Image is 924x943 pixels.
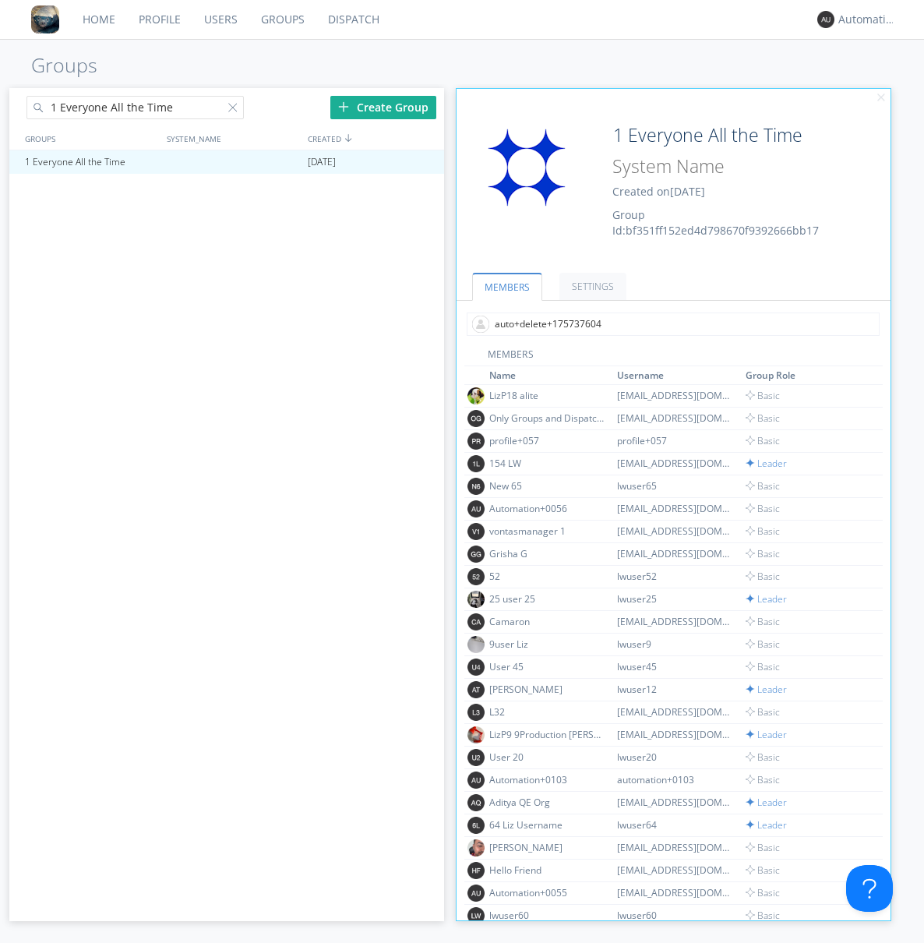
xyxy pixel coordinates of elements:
span: Basic [746,524,780,538]
div: GROUPS [21,127,159,150]
span: Basic [746,547,780,560]
img: 373638.png [467,659,485,676]
img: 3bbc311a52b54698903a55b0341731c5 [467,726,485,743]
div: [PERSON_NAME] [489,841,606,854]
div: Aditya QE Org [489,796,606,809]
span: Basic [746,705,780,719]
div: profile+057 [617,434,734,447]
span: Leader [746,683,787,696]
h1: Groups [31,55,924,76]
div: L32 [489,705,606,719]
input: System Name [607,153,814,180]
img: 31c91c2a7426418da1df40c869a31053 [468,121,585,214]
img: 373638.png [467,568,485,585]
div: Grisha G [489,547,606,560]
div: lwuser60 [617,909,734,922]
img: 373638.png [467,749,485,766]
img: 373638.png [467,772,485,789]
div: 52 [489,570,606,583]
div: vontasmanager 1 [489,524,606,538]
a: MEMBERS [472,273,542,301]
img: cancel.svg [876,93,887,104]
div: [EMAIL_ADDRESS][DOMAIN_NAME] [617,389,734,402]
span: Leader [746,592,787,606]
img: plus.svg [338,101,349,112]
input: Group Name [607,121,814,150]
div: lwuser20 [617,751,734,764]
div: profile+057 [489,434,606,447]
span: Basic [746,886,780,899]
th: Toggle SortBy [615,366,742,385]
img: 373638.png [467,433,485,450]
div: User 20 [489,751,606,764]
th: Toggle SortBy [743,366,866,385]
img: 373638.png [467,500,485,517]
img: 30b4fc036c134896bbcaf3271c59502e [467,591,485,608]
div: [EMAIL_ADDRESS][DOMAIN_NAME] [617,796,734,809]
img: 373638.png [467,794,485,811]
img: 305fa19a2e58434bb3f4e88bbfc8325e [467,636,485,653]
div: [EMAIL_ADDRESS][DOMAIN_NAME] [617,841,734,854]
div: CREATED [304,127,446,150]
img: 373638.png [467,907,485,924]
div: [EMAIL_ADDRESS][DOMAIN_NAME] [617,411,734,425]
div: 9user Liz [489,637,606,651]
div: SYSTEM_NAME [163,127,304,150]
div: [EMAIL_ADDRESS][DOMAIN_NAME] [617,728,734,741]
div: MEMBERS [464,348,883,366]
img: 373638.png [467,455,485,472]
img: 8ff700cf5bab4eb8a436322861af2272 [31,5,59,34]
a: 1 Everyone All the Time[DATE] [9,150,444,174]
div: [EMAIL_ADDRESS][DOMAIN_NAME] [617,524,734,538]
span: Leader [746,818,787,832]
img: 373638.png [817,11,834,28]
th: Toggle SortBy [487,366,615,385]
span: Created on [612,184,705,199]
span: Basic [746,909,780,922]
div: [EMAIL_ADDRESS][DOMAIN_NAME] [617,502,734,515]
div: New 65 [489,479,606,493]
span: Basic [746,389,780,402]
span: Basic [746,411,780,425]
img: 373638.png [467,478,485,495]
div: Automation+0103 [489,773,606,786]
div: User 45 [489,660,606,673]
div: Only Groups and Dispatch Tabs [489,411,606,425]
div: [EMAIL_ADDRESS][DOMAIN_NAME] [617,886,734,899]
div: lwuser60 [489,909,606,922]
a: SETTINGS [559,273,626,300]
div: LizP9 9Production [PERSON_NAME] [489,728,606,741]
img: 373638.png [467,410,485,427]
span: Basic [746,637,780,651]
span: Leader [746,728,787,741]
div: [EMAIL_ADDRESS][DOMAIN_NAME] [617,457,734,470]
span: Basic [746,660,780,673]
input: Type name of user to add to group [467,313,880,336]
div: Hello Friend [489,864,606,877]
div: Automation+0004 [838,12,897,27]
input: Search groups [26,96,244,119]
span: Basic [746,773,780,786]
img: 373638.png [467,681,485,698]
div: 25 user 25 [489,592,606,606]
div: [EMAIL_ADDRESS][DOMAIN_NAME] [617,705,734,719]
span: Basic [746,751,780,764]
img: 373638.png [467,862,485,879]
div: Camaron [489,615,606,628]
span: Leader [746,457,787,470]
span: Basic [746,570,780,583]
span: Leader [746,796,787,809]
div: automation+0103 [617,773,734,786]
div: lwuser25 [617,592,734,606]
div: lwuser9 [617,637,734,651]
div: [EMAIL_ADDRESS][DOMAIN_NAME] [617,547,734,560]
span: Basic [746,502,780,515]
div: 64 Liz Username [489,818,606,832]
img: 0d0fd784be474909b6fb18e3a1b02fc7 [467,387,485,404]
img: 373638.png [467,817,485,834]
div: [EMAIL_ADDRESS][DOMAIN_NAME] [617,864,734,877]
img: 373638.png [467,704,485,721]
iframe: Toggle Customer Support [846,865,893,912]
div: Automation+0056 [489,502,606,515]
span: Basic [746,434,780,447]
